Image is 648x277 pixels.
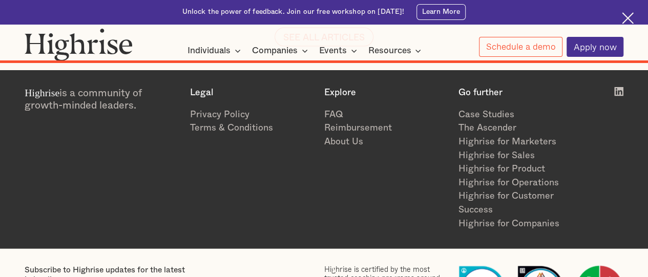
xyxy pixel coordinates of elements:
a: Highrise for Sales [458,149,582,163]
a: Highrise for Companies [458,217,582,231]
img: Highrise logo [25,28,133,61]
div: is a community of growth-minded leaders. [25,87,180,112]
div: Explore [324,87,448,98]
a: Highrise for Customer Success [458,189,582,217]
a: About Us [324,135,448,149]
a: Learn More [416,4,466,20]
a: Privacy Policy [190,108,314,122]
div: Resources [368,45,424,57]
a: Terms & Conditions [190,121,314,135]
a: Schedule a demo [479,37,562,57]
div: Events [319,45,347,57]
img: Cross icon [622,12,634,24]
div: Unlock the power of feedback. Join our free workshop on [DATE]! [182,7,405,17]
div: Go further [458,87,582,98]
a: Reimbursement [324,121,448,135]
div: Individuals [187,45,231,57]
div: Individuals [187,45,244,57]
div: Resources [368,45,411,57]
div: Events [319,45,360,57]
span: Highrise [25,87,59,98]
div: Companies [252,45,298,57]
a: Apply now [567,37,623,57]
a: Highrise for Product [458,162,582,176]
a: Case Studies [458,108,582,122]
a: The Ascender [458,121,582,135]
div: Companies [252,45,311,57]
a: Highrise for Marketers [458,135,582,149]
a: Highrise for Operations [458,176,582,190]
div: Legal [190,87,314,98]
a: FAQ [324,108,448,122]
img: White LinkedIn logo [614,87,623,96]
